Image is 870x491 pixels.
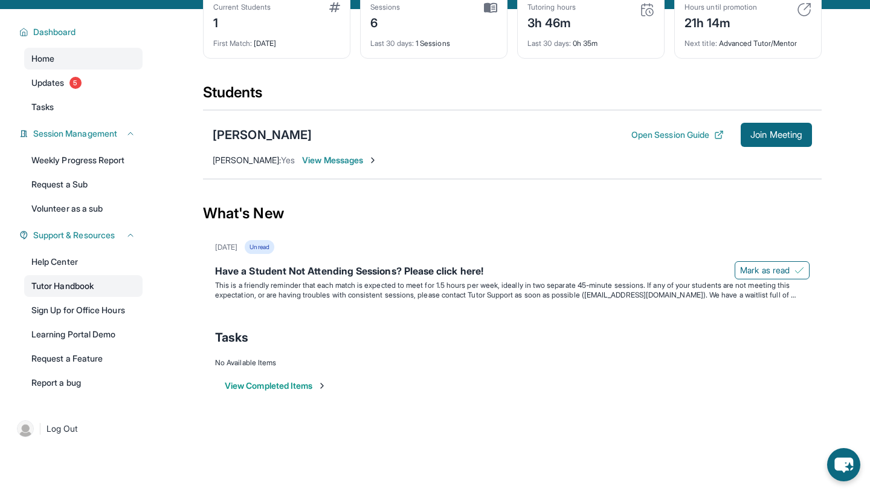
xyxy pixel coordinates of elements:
[215,264,810,281] div: Have a Student Not Attending Sessions? Please click here!
[39,421,42,436] span: |
[24,72,143,94] a: Updates5
[370,39,414,48] span: Last 30 days :
[213,2,271,12] div: Current Students
[735,261,810,279] button: Mark as read
[28,26,135,38] button: Dashboard
[527,2,576,12] div: Tutoring hours
[740,264,790,276] span: Mark as read
[215,358,810,368] div: No Available Items
[203,83,822,109] div: Students
[245,240,274,254] div: Unread
[329,2,340,12] img: card
[33,26,76,38] span: Dashboard
[370,12,401,31] div: 6
[370,31,497,48] div: 1 Sessions
[28,229,135,241] button: Support & Resources
[24,348,143,369] a: Request a Feature
[33,128,117,140] span: Session Management
[685,39,717,48] span: Next title :
[827,448,860,481] button: chat-button
[215,242,237,252] div: [DATE]
[24,299,143,321] a: Sign Up for Office Hours
[24,198,143,219] a: Volunteer as a sub
[213,126,312,143] div: [PERSON_NAME]
[12,415,143,442] a: |Log Out
[24,149,143,171] a: Weekly Progress Report
[797,2,811,17] img: card
[685,12,757,31] div: 21h 14m
[640,2,654,17] img: card
[685,31,811,48] div: Advanced Tutor/Mentor
[527,31,654,48] div: 0h 35m
[484,2,497,13] img: card
[215,329,248,346] span: Tasks
[24,275,143,297] a: Tutor Handbook
[31,53,54,65] span: Home
[24,174,143,195] a: Request a Sub
[685,2,757,12] div: Hours until promotion
[370,2,401,12] div: Sessions
[794,265,804,275] img: Mark as read
[17,420,34,437] img: user-img
[203,187,822,240] div: What's New
[24,96,143,118] a: Tasks
[31,77,65,89] span: Updates
[281,155,295,165] span: Yes
[24,251,143,273] a: Help Center
[213,31,340,48] div: [DATE]
[213,155,281,165] span: [PERSON_NAME] :
[741,123,812,147] button: Join Meeting
[302,154,378,166] span: View Messages
[213,39,252,48] span: First Match :
[31,101,54,113] span: Tasks
[750,131,802,138] span: Join Meeting
[527,12,576,31] div: 3h 46m
[215,281,810,300] p: This is a friendly reminder that each match is expected to meet for 1.5 hours per week, ideally i...
[33,229,115,241] span: Support & Resources
[47,423,78,435] span: Log Out
[28,128,135,140] button: Session Management
[368,155,378,165] img: Chevron-Right
[24,372,143,394] a: Report a bug
[527,39,571,48] span: Last 30 days :
[213,12,271,31] div: 1
[631,129,724,141] button: Open Session Guide
[69,77,82,89] span: 5
[24,324,143,345] a: Learning Portal Demo
[225,380,327,392] button: View Completed Items
[24,48,143,70] a: Home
